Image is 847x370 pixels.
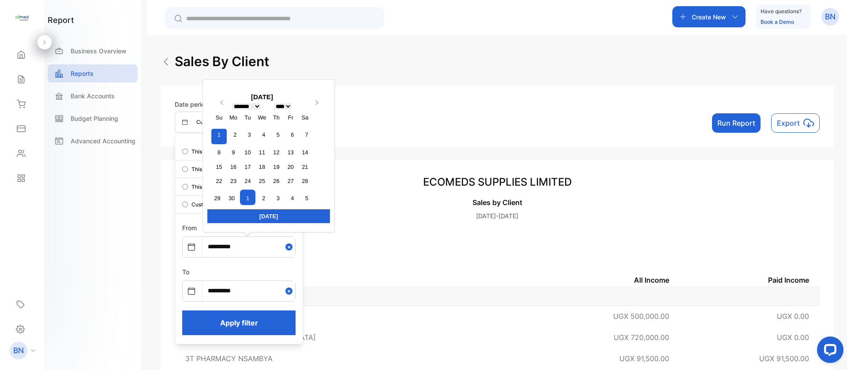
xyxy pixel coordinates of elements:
[270,112,282,123] div: Th
[71,69,94,78] p: Reports
[207,209,330,223] div: [DATE]
[227,146,239,158] div: Choose Monday, June 9th, 2025
[213,175,225,187] div: Choose Sunday, June 22nd, 2025
[175,211,820,221] p: [DATE]-[DATE]
[540,273,680,286] th: All Income
[15,11,29,25] img: logo
[242,146,254,158] div: Choose Tuesday, June 10th, 2025
[256,146,268,158] div: Choose Wednesday, June 11th, 2025
[777,333,809,342] span: UGX 0.00
[692,12,726,22] p: Create New
[211,129,227,144] div: Choose Sunday, June 1st, 2025
[256,175,268,187] div: Choose Wednesday, June 25th, 2025
[161,56,171,67] img: Arrow
[270,146,282,158] div: Choose Thursday, June 12th, 2025
[182,310,296,335] button: Apply filter
[810,333,847,370] iframe: LiveChat chat widget
[175,327,540,348] td: [GEOGRAPHIC_DATA][MEDICAL_DATA]
[759,354,809,363] span: UGX 91,500.00
[175,348,540,369] td: 3T PHARMACY NSAMBYA
[48,87,138,105] a: Bank Accounts
[48,14,74,26] h1: report
[182,224,197,232] label: From
[229,129,241,141] div: Choose Monday, June 2nd, 2025
[286,129,298,141] div: Choose Friday, June 6th, 2025
[272,192,284,204] div: Choose Thursday, July 3rd, 2025
[712,113,761,133] button: Run Report
[48,42,138,60] a: Business Overview
[227,112,239,123] div: Mo
[191,165,219,173] p: This month
[258,129,270,141] div: Choose Wednesday, June 4th, 2025
[213,112,225,123] div: Su
[311,98,325,112] button: Next Month
[270,175,282,187] div: Choose Thursday, June 26th, 2025
[301,129,313,141] div: Choose Saturday, June 7th, 2025
[71,91,115,101] p: Bank Accounts
[285,146,296,158] div: Choose Friday, June 13th, 2025
[175,100,236,109] p: Date period
[210,127,314,206] div: month 2025-06
[285,161,296,173] div: Choose Friday, June 20th, 2025
[182,268,189,276] label: To
[191,201,211,209] p: Custom
[240,190,255,205] div: Choose Tuesday, July 1st, 2025
[761,7,802,16] p: Have questions?
[227,175,239,187] div: Choose Monday, June 23rd, 2025
[175,306,540,327] td: 3 DOC PHARMACY
[71,46,127,56] p: Business Overview
[48,64,138,82] a: Reports
[213,146,225,158] div: Choose Sunday, June 8th, 2025
[244,129,255,141] div: Choose Tuesday, June 3rd, 2025
[680,273,820,286] th: Paid Income
[48,132,138,150] a: Advanced Accounting
[285,112,296,123] div: Fr
[191,183,217,191] p: This week
[211,192,223,204] div: Choose Sunday, June 29th, 2025
[825,11,836,22] p: BN
[614,333,669,342] span: UGX 720,000.00
[258,192,270,204] div: Choose Wednesday, July 2nd, 2025
[71,136,135,146] p: Advanced Accounting
[299,112,311,123] div: Sa
[272,129,284,141] div: Choose Thursday, June 5th, 2025
[175,273,540,286] th: CLIENT
[613,312,669,321] span: UGX 500,000.00
[71,114,118,123] p: Budget Planning
[226,192,238,204] div: Choose Monday, June 30th, 2025
[256,161,268,173] div: Choose Wednesday, June 18th, 2025
[777,312,809,321] span: UGX 0.00
[286,192,298,204] div: Choose Friday, July 4th, 2025
[672,6,746,27] button: Create New
[619,354,669,363] span: UGX 91,500.00
[285,237,295,257] button: Close
[301,192,313,204] div: Choose Saturday, July 5th, 2025
[270,161,282,173] div: Choose Thursday, June 19th, 2025
[285,175,296,187] div: Choose Friday, June 27th, 2025
[256,112,268,123] div: We
[213,161,225,173] div: Choose Sunday, June 15th, 2025
[175,286,820,306] td: Client List
[299,161,311,173] div: Choose Saturday, June 21st, 2025
[771,113,820,133] button: Exporticon
[48,109,138,127] a: Budget Planning
[175,174,820,190] h3: ECOMEDS SUPPLIES LIMITED
[13,345,24,356] p: BN
[803,118,814,128] img: icon
[175,52,269,71] h2: sales by client
[761,19,794,25] a: Book a Demo
[242,161,254,173] div: Choose Tuesday, June 17th, 2025
[227,161,239,173] div: Choose Monday, June 16th, 2025
[175,197,820,208] p: Sales by Client
[191,148,215,156] p: This year
[175,112,236,133] button: Custom
[777,118,800,128] p: Export
[285,281,295,301] button: Close
[207,92,317,102] div: [DATE]
[242,112,254,123] div: Tu
[299,146,311,158] div: Choose Saturday, June 14th, 2025
[299,175,311,187] div: Choose Saturday, June 28th, 2025
[196,118,216,126] p: Custom
[214,98,228,112] button: Previous Month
